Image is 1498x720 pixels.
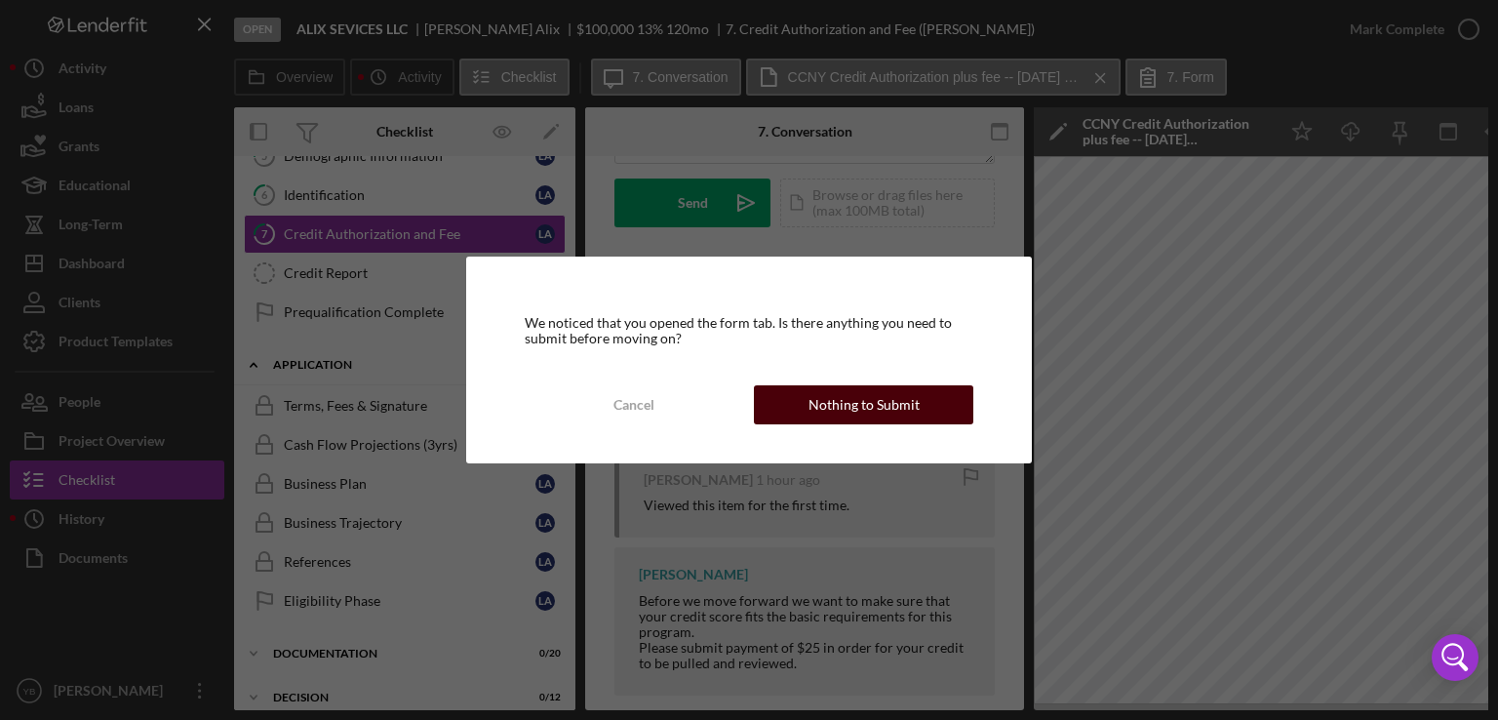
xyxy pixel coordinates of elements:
[754,385,973,424] button: Nothing to Submit
[1432,634,1478,681] div: Open Intercom Messenger
[613,385,654,424] div: Cancel
[525,385,744,424] button: Cancel
[808,385,920,424] div: Nothing to Submit
[525,315,974,346] div: We noticed that you opened the form tab. Is there anything you need to submit before moving on?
